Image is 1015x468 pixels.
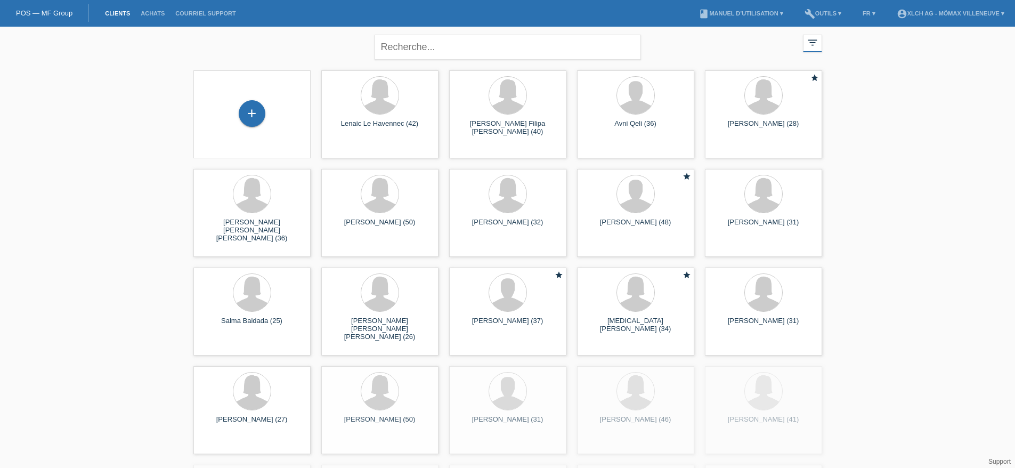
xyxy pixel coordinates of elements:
div: [PERSON_NAME] (31) [713,317,814,334]
a: Clients [100,10,135,17]
div: Enregistrer le client [239,104,265,123]
div: [PERSON_NAME] (48) [586,218,686,235]
a: FR ▾ [857,10,881,17]
div: Avni Qeli (36) [586,119,686,136]
div: [PERSON_NAME] (41) [713,415,814,432]
i: star [683,172,691,181]
a: account_circleXLCH AG - Mömax Villeneuve ▾ [891,10,1010,17]
div: [PERSON_NAME] [PERSON_NAME] [PERSON_NAME] (36) [202,218,302,237]
i: star [683,271,691,279]
div: Salma Baidada (25) [202,317,302,334]
i: star [810,74,819,82]
a: Support [988,458,1011,465]
div: [PERSON_NAME] (50) [330,218,430,235]
i: build [805,9,815,19]
div: [PERSON_NAME] Filipa [PERSON_NAME] (40) [458,119,558,136]
div: [PERSON_NAME] (27) [202,415,302,432]
div: [PERSON_NAME] (46) [586,415,686,432]
a: Achats [135,10,170,17]
a: Courriel Support [170,10,241,17]
a: POS — MF Group [16,9,72,17]
div: [PERSON_NAME] (31) [458,415,558,432]
div: [PERSON_NAME] (37) [458,317,558,334]
div: [MEDICAL_DATA][PERSON_NAME] (34) [586,317,686,334]
input: Recherche... [375,35,641,60]
div: [PERSON_NAME] [PERSON_NAME] [PERSON_NAME] (26) [330,317,430,336]
i: filter_list [807,37,818,49]
div: [PERSON_NAME] (50) [330,415,430,432]
div: [PERSON_NAME] (31) [713,218,814,235]
div: Lenaic Le Havennec (42) [330,119,430,136]
a: bookManuel d’utilisation ▾ [693,10,788,17]
i: account_circle [897,9,907,19]
div: [PERSON_NAME] (28) [713,119,814,136]
div: [PERSON_NAME] (32) [458,218,558,235]
a: buildOutils ▾ [799,10,847,17]
i: book [699,9,709,19]
i: star [555,271,563,279]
